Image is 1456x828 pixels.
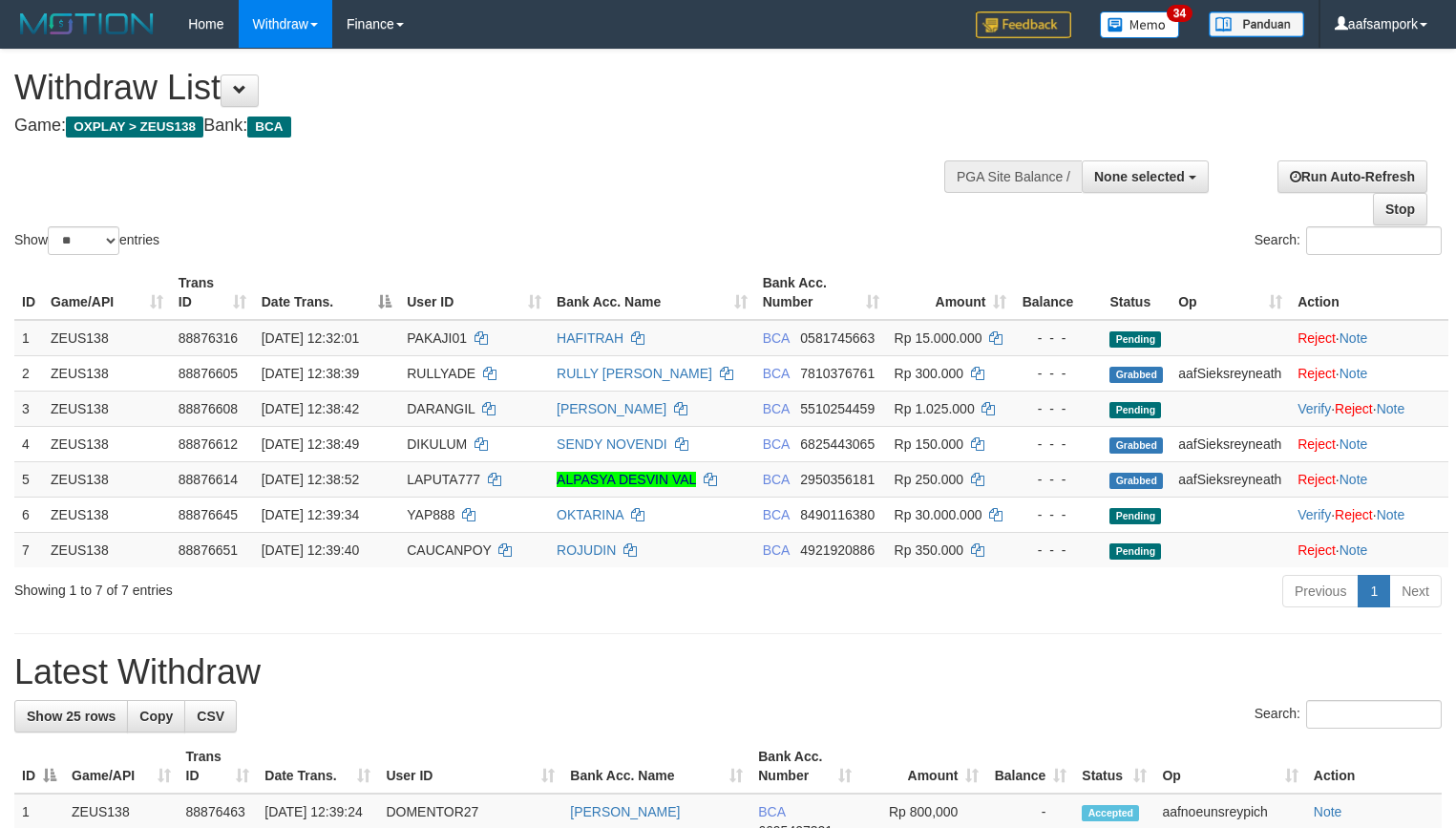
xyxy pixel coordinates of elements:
[1298,542,1336,558] a: Reject
[43,532,171,567] td: ZEUS138
[986,739,1074,794] th: Balance: activate to sort column ascending
[257,739,378,794] th: Date Trans.: activate to sort column ascending
[1171,426,1290,461] td: aafSieksreyneath
[1340,366,1368,381] a: Note
[1082,805,1139,821] span: Accepted
[179,542,238,558] span: 88876651
[184,700,237,732] a: CSV
[895,542,963,558] span: Rp 350.000
[1109,402,1161,418] span: Pending
[1154,739,1305,794] th: Op: activate to sort column ascending
[1255,700,1442,729] label: Search:
[1373,193,1427,225] a: Stop
[1290,320,1448,356] td: ·
[1306,739,1442,794] th: Action
[1358,575,1390,607] a: 1
[179,366,238,381] span: 88876605
[758,804,785,819] span: BCA
[43,497,171,532] td: ZEUS138
[1255,226,1442,255] label: Search:
[800,472,875,487] span: Copy 2950356181 to clipboard
[1340,330,1368,346] a: Note
[1167,5,1192,22] span: 34
[1298,472,1336,487] a: Reject
[895,401,975,416] span: Rp 1.025.000
[171,265,254,320] th: Trans ID: activate to sort column ascending
[1022,399,1094,418] div: - - -
[976,11,1071,38] img: Feedback.jpg
[14,265,43,320] th: ID
[407,366,475,381] span: RULLYADE
[262,472,359,487] span: [DATE] 12:38:52
[179,436,238,452] span: 88876612
[1102,265,1171,320] th: Status
[1290,532,1448,567] td: ·
[1171,355,1290,391] td: aafSieksreyneath
[197,709,224,724] span: CSV
[179,472,238,487] span: 88876614
[1340,472,1368,487] a: Note
[378,739,562,794] th: User ID: activate to sort column ascending
[763,366,790,381] span: BCA
[800,401,875,416] span: Copy 5510254459 to clipboard
[1298,401,1331,416] a: Verify
[1298,330,1336,346] a: Reject
[14,573,592,600] div: Showing 1 to 7 of 7 entries
[557,507,623,522] a: OKTARINA
[763,436,790,452] span: BCA
[27,709,116,724] span: Show 25 rows
[1171,265,1290,320] th: Op: activate to sort column ascending
[1314,804,1342,819] a: Note
[254,265,400,320] th: Date Trans.: activate to sort column descending
[1109,508,1161,524] span: Pending
[1389,575,1442,607] a: Next
[1290,391,1448,426] td: · ·
[1282,575,1359,607] a: Previous
[407,401,475,416] span: DARANGIL
[1335,507,1373,522] a: Reject
[262,542,359,558] span: [DATE] 12:39:40
[755,265,887,320] th: Bank Acc. Number: activate to sort column ascending
[557,330,623,346] a: HAFITRAH
[1109,367,1163,383] span: Grabbed
[14,117,952,136] h4: Game: Bank:
[1082,160,1209,193] button: None selected
[1298,366,1336,381] a: Reject
[43,355,171,391] td: ZEUS138
[895,330,982,346] span: Rp 15.000.000
[43,461,171,497] td: ZEUS138
[763,507,790,522] span: BCA
[1290,426,1448,461] td: ·
[139,709,173,724] span: Copy
[48,226,119,255] select: Showentries
[800,366,875,381] span: Copy 7810376761 to clipboard
[1022,364,1094,383] div: - - -
[179,739,258,794] th: Trans ID: activate to sort column ascending
[43,320,171,356] td: ZEUS138
[64,739,179,794] th: Game/API: activate to sort column ascending
[1100,11,1180,38] img: Button%20Memo.svg
[895,366,963,381] span: Rp 300.000
[895,472,963,487] span: Rp 250.000
[262,401,359,416] span: [DATE] 12:38:42
[557,366,712,381] a: RULLY [PERSON_NAME]
[763,542,790,558] span: BCA
[1290,265,1448,320] th: Action
[14,653,1442,691] h1: Latest Withdraw
[66,117,203,138] span: OXPLAY > ZEUS138
[1377,401,1405,416] a: Note
[14,69,952,107] h1: Withdraw List
[14,700,128,732] a: Show 25 rows
[1074,739,1154,794] th: Status: activate to sort column ascending
[262,330,359,346] span: [DATE] 12:32:01
[407,330,467,346] span: PAKAJI01
[14,497,43,532] td: 6
[407,472,480,487] span: LAPUTA777
[800,507,875,522] span: Copy 8490116380 to clipboard
[262,436,359,452] span: [DATE] 12:38:49
[1209,11,1304,37] img: panduan.png
[14,226,159,255] label: Show entries
[407,436,467,452] span: DIKULUM
[1290,497,1448,532] td: · ·
[557,472,696,487] a: ALPASYA DESVIN VAL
